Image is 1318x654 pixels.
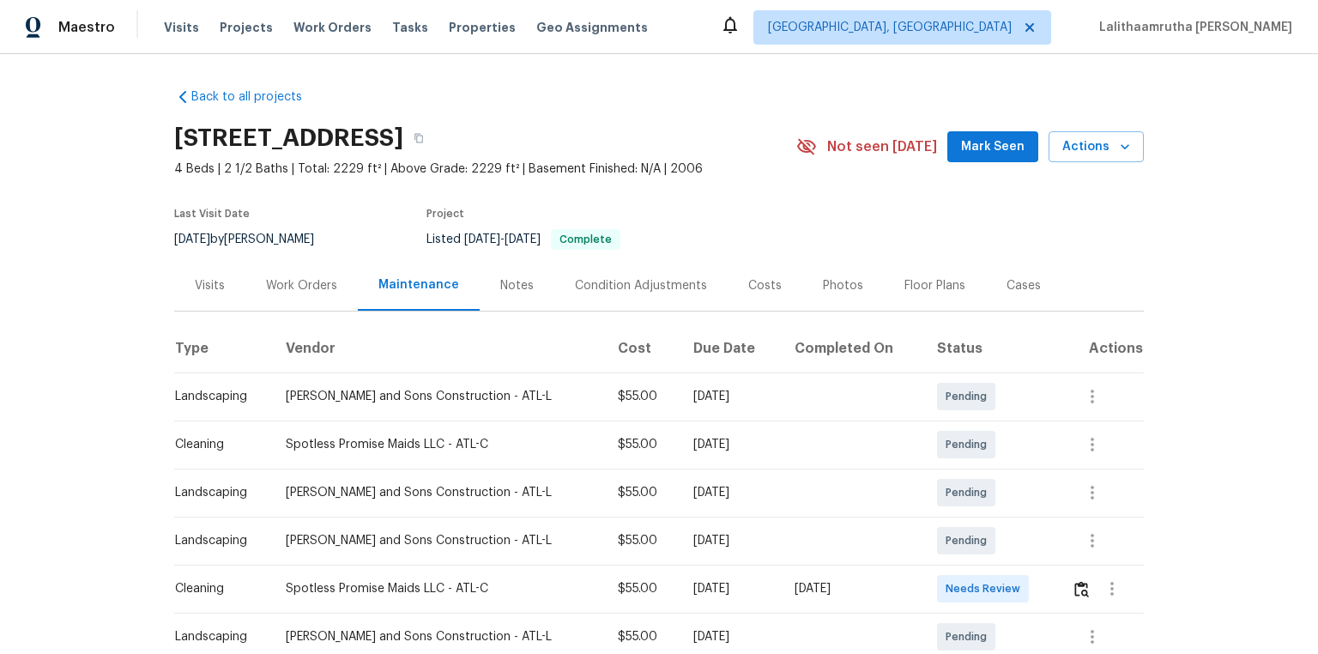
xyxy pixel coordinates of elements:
span: Pending [946,388,994,405]
div: Notes [500,277,534,294]
div: Landscaping [175,484,258,501]
div: Landscaping [175,388,258,405]
span: Properties [449,19,516,36]
th: Cost [604,324,680,372]
div: [PERSON_NAME] and Sons Construction - ATL-L [286,484,590,501]
button: Actions [1049,131,1144,163]
div: [DATE] [693,388,767,405]
button: Copy Address [403,123,434,154]
span: Complete [553,234,619,245]
span: Projects [220,19,273,36]
span: - [464,233,541,245]
div: Cases [1007,277,1041,294]
div: [PERSON_NAME] and Sons Construction - ATL-L [286,532,590,549]
span: Geo Assignments [536,19,648,36]
div: Landscaping [175,532,258,549]
span: Visits [164,19,199,36]
span: Pending [946,532,994,549]
div: [PERSON_NAME] and Sons Construction - ATL-L [286,628,590,645]
span: Not seen [DATE] [827,138,937,155]
h2: [STREET_ADDRESS] [174,130,403,147]
div: Photos [823,277,863,294]
div: Cleaning [175,436,258,453]
div: Spotless Promise Maids LLC - ATL-C [286,436,590,453]
button: Mark Seen [947,131,1038,163]
div: $55.00 [618,436,666,453]
span: Pending [946,628,994,645]
div: [DATE] [693,436,767,453]
div: [DATE] [693,484,767,501]
span: [DATE] [464,233,500,245]
th: Status [923,324,1058,372]
span: Last Visit Date [174,209,250,219]
div: [DATE] [693,628,767,645]
a: Back to all projects [174,88,339,106]
div: Spotless Promise Maids LLC - ATL-C [286,580,590,597]
div: [PERSON_NAME] and Sons Construction - ATL-L [286,388,590,405]
th: Completed On [781,324,923,372]
th: Due Date [680,324,781,372]
img: Review Icon [1074,581,1089,597]
div: $55.00 [618,532,666,549]
span: Pending [946,484,994,501]
span: [DATE] [174,233,210,245]
div: Work Orders [266,277,337,294]
div: $55.00 [618,388,666,405]
span: Work Orders [293,19,372,36]
span: [DATE] [505,233,541,245]
span: 4 Beds | 2 1/2 Baths | Total: 2229 ft² | Above Grade: 2229 ft² | Basement Finished: N/A | 2006 [174,160,796,178]
span: Tasks [392,21,428,33]
span: Actions [1062,136,1130,158]
div: Maintenance [378,276,459,294]
span: Project [426,209,464,219]
span: Listed [426,233,620,245]
th: Vendor [272,324,604,372]
div: [DATE] [693,532,767,549]
span: Mark Seen [961,136,1025,158]
div: Costs [748,277,782,294]
th: Actions [1058,324,1144,372]
span: Pending [946,436,994,453]
div: $55.00 [618,628,666,645]
span: [GEOGRAPHIC_DATA], [GEOGRAPHIC_DATA] [768,19,1012,36]
div: Floor Plans [904,277,965,294]
th: Type [174,324,272,372]
div: $55.00 [618,580,666,597]
div: $55.00 [618,484,666,501]
span: Lalithaamrutha [PERSON_NAME] [1092,19,1292,36]
div: [DATE] [795,580,910,597]
span: Needs Review [946,580,1027,597]
div: Visits [195,277,225,294]
div: [DATE] [693,580,767,597]
div: Cleaning [175,580,258,597]
div: Condition Adjustments [575,277,707,294]
div: Landscaping [175,628,258,645]
span: Maestro [58,19,115,36]
div: by [PERSON_NAME] [174,229,335,250]
button: Review Icon [1072,568,1091,609]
